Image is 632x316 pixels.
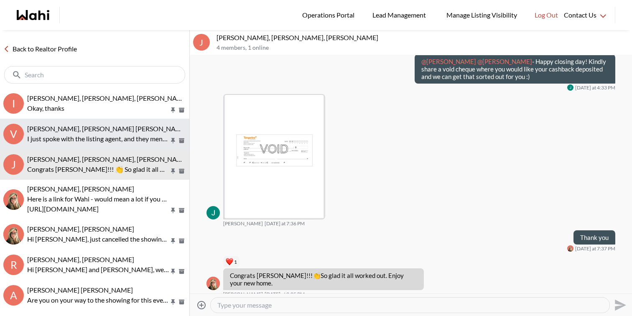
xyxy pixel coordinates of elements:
p: Congrats [PERSON_NAME]!!! So glad it all worked out. Enjoy your new home. [230,272,417,287]
p: Here is a link for Wahi - would mean a lot if you could leave us a 5 star review and a bit about ... [27,194,169,204]
button: Pin [169,207,177,214]
button: Pin [169,137,177,144]
span: [PERSON_NAME] [223,291,263,298]
button: Archive [177,268,186,275]
img: D [3,224,24,245]
button: Archive [177,207,186,214]
div: Jack Burke [206,206,220,219]
div: I [3,93,24,114]
p: Hi [PERSON_NAME] and [PERSON_NAME], we hope you enjoyed your showings! Did the properties meet yo... [27,265,169,275]
time: 2025-09-05T00:05:31.564Z [265,291,305,298]
span: Lead Management [372,10,429,20]
div: Barbara Funt [206,277,220,290]
p: Congrats [PERSON_NAME]!!! 👏 So glad it all worked out. Enjoy your new home. [27,164,169,174]
span: [PERSON_NAME], [PERSON_NAME], [PERSON_NAME] [27,155,189,163]
p: [PERSON_NAME], [PERSON_NAME], [PERSON_NAME] [217,33,629,42]
span: 👏 [313,272,321,279]
button: Pin [169,237,177,245]
button: Archive [177,237,186,245]
button: Pin [169,268,177,275]
div: J [193,34,210,51]
span: @[PERSON_NAME] [421,58,476,65]
button: Pin [169,168,177,175]
div: Dileep K, Barb [3,224,24,245]
time: 2025-09-04T20:33:23.259Z [575,84,615,91]
div: J [3,154,24,175]
p: 4 members , 1 online [217,44,629,51]
span: Log Out [535,10,558,20]
p: I just spoke with the listing agent, and they mentioned that the current tenants are not planning... [27,134,169,144]
span: @[PERSON_NAME] [477,58,532,65]
img: B [206,277,220,290]
button: Archive [177,107,186,114]
span: [PERSON_NAME], [PERSON_NAME] [27,185,134,193]
div: David Rodriguez, Barbara [3,189,24,210]
div: Reaction list [223,255,427,269]
button: Archive [177,137,186,144]
span: [PERSON_NAME], [PERSON_NAME] [27,255,134,263]
time: 2025-09-04T23:37:10.577Z [575,245,615,252]
p: Okay, thanks [27,103,169,113]
div: V [3,124,24,144]
span: Operations Portal [302,10,357,20]
div: A [3,285,24,306]
button: Pin [169,298,177,306]
span: Manage Listing Visibility [444,10,520,20]
button: Archive [177,168,186,175]
button: Reactions: love [226,259,237,265]
button: Pin [169,107,177,114]
div: Barbara Funt [567,245,573,252]
span: [PERSON_NAME], [PERSON_NAME] [27,225,134,233]
span: [PERSON_NAME] [223,220,263,227]
textarea: Type your message [217,301,603,309]
input: Search [25,71,166,79]
img: J [206,206,220,219]
img: 0CD05032-7469-417C-B8B9-D28EE78176C4.jpg [224,95,325,219]
button: Archive [177,298,186,306]
img: D [3,189,24,210]
p: Hi [PERSON_NAME], just cancelled the showing for [DATE] as requested. Totally understand and just... [27,234,169,244]
p: Are you on your way to the showing for this evening? [27,295,169,305]
time: 2025-09-04T23:36:57.033Z [265,220,305,227]
div: R [3,255,24,275]
div: Jack Burke [567,84,573,91]
p: - Happy closing day! Kindly share a void cheque where you would like your cashback deposited and ... [421,58,609,80]
img: J [567,84,573,91]
p: Thank you [580,234,609,241]
span: [PERSON_NAME], [PERSON_NAME], [PERSON_NAME], [PERSON_NAME] [27,94,244,102]
a: Wahi homepage [17,10,49,20]
span: [PERSON_NAME], [PERSON_NAME] [PERSON_NAME] [27,125,188,133]
img: B [567,245,573,252]
button: Send [610,296,629,314]
span: 1 [234,259,237,265]
p: [URL][DOMAIN_NAME] [27,204,169,214]
span: [PERSON_NAME] [PERSON_NAME] [27,286,133,294]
